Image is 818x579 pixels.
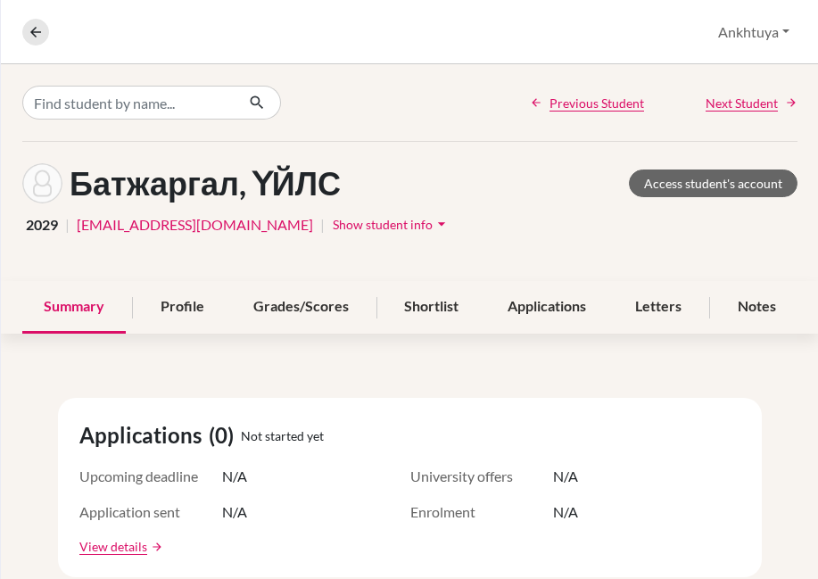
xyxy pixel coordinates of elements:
input: Find student by name... [22,86,235,120]
span: N/A [222,501,247,523]
span: N/A [222,466,247,487]
div: Shortlist [383,281,480,334]
i: arrow_drop_down [433,215,450,233]
span: N/A [553,501,578,523]
div: Grades/Scores [232,281,370,334]
h1: Батжаргал, ҮЙЛС [70,164,341,203]
button: Ankhtuya [710,15,797,49]
div: Letters [614,281,703,334]
span: Applications [79,419,209,451]
span: N/A [553,466,578,487]
a: View details [79,537,147,556]
a: Access student's account [629,170,797,197]
span: Next Student [706,94,778,112]
span: Upcoming deadline [79,466,222,487]
span: Enrolment [410,501,553,523]
span: Previous Student [549,94,644,112]
a: Previous Student [530,94,644,112]
span: 2029 [26,214,58,236]
img: ҮЙЛС Батжаргал's avatar [22,163,62,203]
a: Next Student [706,94,797,112]
span: (0) [209,419,241,451]
span: | [65,214,70,236]
span: Show student info [333,217,433,232]
span: Not started yet [241,426,324,445]
span: University offers [410,466,553,487]
button: Show student infoarrow_drop_down [332,211,451,238]
div: Profile [139,281,226,334]
a: arrow_forward [147,541,163,553]
a: [EMAIL_ADDRESS][DOMAIN_NAME] [77,214,313,236]
div: Summary [22,281,126,334]
div: Notes [716,281,797,334]
span: | [320,214,325,236]
div: Applications [486,281,607,334]
span: Application sent [79,501,222,523]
